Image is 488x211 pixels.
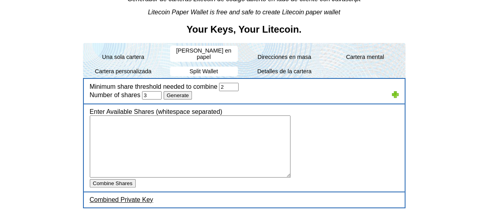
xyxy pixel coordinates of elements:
[90,179,136,188] input: Combine Shares
[90,108,222,115] label: Enter Available Shares (whitespace separated)
[164,91,192,100] input: Generate
[83,64,164,78] li: Cartera personalizada
[244,64,325,78] li: Detalles de la cartera
[90,196,153,203] label: Combined Private Key
[170,46,238,62] li: [PERSON_NAME] en papel
[83,24,405,35] h2: Your Keys, Your Litecoin.
[170,66,238,76] li: Split Wallet
[90,83,217,90] label: Minimum share threshold needed to combine
[83,50,164,64] li: Una sola cartera
[90,92,140,98] label: Number of shares
[325,50,405,64] li: Cartera mental
[244,50,325,64] li: Direcciones en masa
[83,9,405,16] div: Litecoin Paper Wallet is free and safe to create Litecoin paper wallet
